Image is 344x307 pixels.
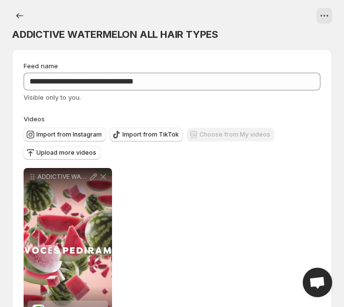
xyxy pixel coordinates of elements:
button: Import from Instagram [24,128,106,141]
div: Open chat [303,268,332,297]
button: Upload more videos [24,146,100,160]
span: Videos [24,115,45,123]
span: Feed name [24,62,58,70]
span: Import from Instagram [36,131,102,139]
button: Settings [12,8,28,24]
span: Import from TikTok [122,131,179,139]
p: ADDICTIVE WATERMELON ALL HAIR TYPES [37,173,88,181]
span: ADDICTIVE WATERMELON ALL HAIR TYPES [12,28,218,40]
span: Visible only to you. [24,93,81,101]
span: Upload more videos [36,149,96,157]
button: Import from TikTok [110,128,183,141]
button: View actions for ADDICTIVE WATERMELON ALL HAIR TYPES [316,8,332,24]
